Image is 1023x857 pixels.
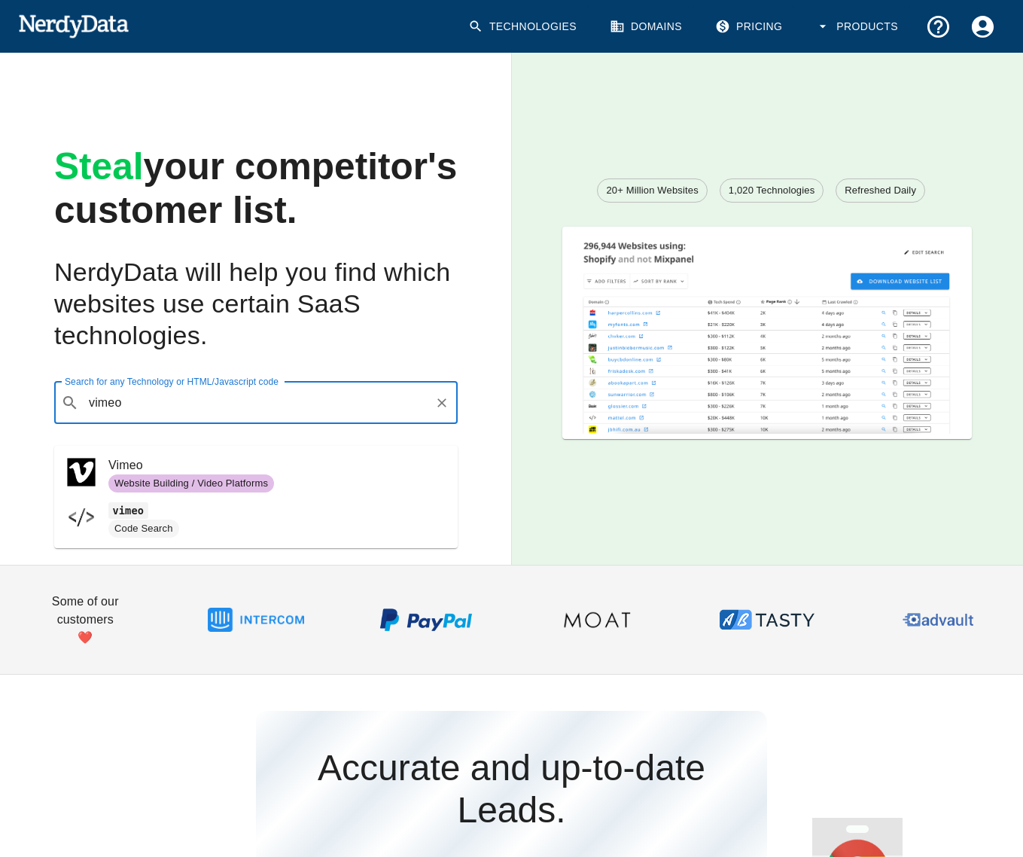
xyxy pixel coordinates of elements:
[806,5,910,49] button: Products
[836,178,925,203] a: Refreshed Daily
[601,5,694,49] a: Domains
[961,5,1005,49] button: Account Settings
[18,11,129,41] img: NerdyData.com
[108,522,179,536] span: Code Search
[916,5,961,49] button: Support and Documentation
[549,572,645,668] img: Moat
[208,572,304,668] img: Intercom
[378,572,474,668] img: PayPal
[720,183,824,198] span: 1,020 Technologies
[431,392,452,413] button: Clear
[54,145,458,233] h1: your competitor's customer list.
[65,375,279,388] label: Search for any Technology or HTML/Javascript code
[108,502,148,518] code: vimeo
[562,227,972,434] img: A screenshot of a report showing the total number of websites using Shopify
[598,183,706,198] span: 20+ Million Websites
[108,477,274,491] span: Website Building / Video Platforms
[459,5,589,49] a: Technologies
[836,183,924,198] span: Refreshed Daily
[720,178,824,203] a: 1,020 Technologies
[108,456,446,474] span: Vimeo
[706,5,794,49] a: Pricing
[719,572,815,668] img: ABTasty
[54,145,144,188] span: Steal
[890,572,986,668] img: Advault
[597,178,707,203] a: 20+ Million Websites
[948,750,1005,807] iframe: Drift Widget Chat Controller
[54,257,458,352] h2: NerdyData will help you find which websites use certain SaaS technologies.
